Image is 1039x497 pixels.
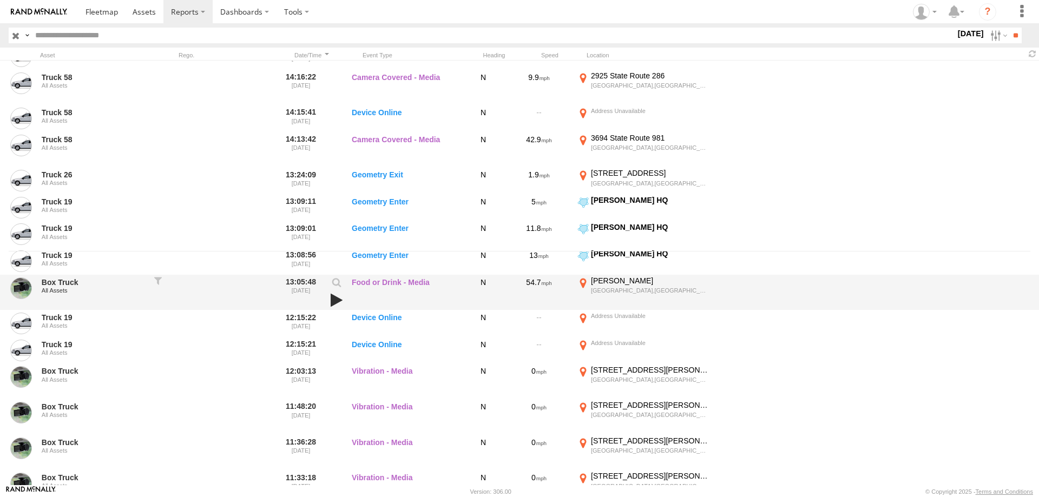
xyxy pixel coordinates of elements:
[352,249,460,274] label: Geometry Enter
[591,222,709,232] div: [PERSON_NAME] HQ
[979,3,996,21] i: ?
[42,135,147,144] a: Truck 58
[352,106,460,131] label: Device Online
[464,168,502,193] div: N
[464,400,502,434] div: N
[956,28,986,39] label: [DATE]
[42,234,147,240] div: All Assets
[591,376,709,383] div: [GEOGRAPHIC_DATA],[GEOGRAPHIC_DATA]
[42,340,147,349] a: Truck 19
[591,249,709,259] div: [PERSON_NAME] HQ
[42,366,147,376] a: Box Truck
[507,249,571,274] div: 13
[976,488,1033,495] a: Terms and Conditions
[591,276,709,286] div: [PERSON_NAME]
[280,71,321,104] label: 14:16:22 [DATE]
[280,338,321,363] label: 12:15:21 [DATE]
[464,71,502,104] div: N
[507,133,571,167] div: 42.9
[327,277,346,293] label: View Event Parameters
[42,82,147,89] div: All Assets
[464,436,502,469] div: N
[576,311,711,336] label: Click to View Event Location
[352,168,460,193] label: Geometry Exit
[42,144,147,151] div: All Assets
[464,133,502,167] div: N
[591,287,709,294] div: [GEOGRAPHIC_DATA],[GEOGRAPHIC_DATA]
[576,71,711,104] label: Click to View Event Location
[464,276,502,309] div: N
[42,313,147,322] a: Truck 19
[352,400,460,434] label: Vibration - Media
[576,249,711,274] label: Click to View Event Location
[23,28,31,43] label: Search Query
[591,411,709,419] div: [GEOGRAPHIC_DATA],[GEOGRAPHIC_DATA]
[42,447,147,454] div: All Assets
[470,488,511,495] div: Version: 306.00
[42,207,147,213] div: All Assets
[11,8,67,16] img: rand-logo.svg
[42,473,147,482] a: Box Truck
[42,287,147,294] div: All Assets
[280,222,321,247] label: 13:09:01 [DATE]
[591,133,709,143] div: 3694 State Route 981
[352,311,460,336] label: Device Online
[576,195,711,220] label: Click to View Event Location
[42,170,147,180] a: Truck 26
[42,322,147,329] div: All Assets
[42,108,147,117] a: Truck 58
[352,71,460,104] label: Camera Covered - Media
[464,106,502,131] div: N
[464,311,502,336] div: N
[42,277,147,287] a: Box Truck
[507,276,571,309] div: 54.7
[1026,49,1039,59] span: Refresh
[42,180,147,186] div: All Assets
[576,400,711,434] label: Click to View Event Location
[576,106,711,131] label: Click to View Event Location
[576,365,711,399] label: Click to View Event Location
[280,195,321,220] label: 13:09:11 [DATE]
[280,365,321,399] label: 12:03:13 [DATE]
[352,133,460,167] label: Camera Covered - Media
[591,82,709,89] div: [GEOGRAPHIC_DATA],[GEOGRAPHIC_DATA]
[280,436,321,469] label: 11:36:28 [DATE]
[464,195,502,220] div: N
[464,365,502,399] div: N
[576,276,711,309] label: Click to View Event Location
[280,249,321,274] label: 13:08:56 [DATE]
[42,438,147,447] a: Box Truck
[986,28,1009,43] label: Search Filter Options
[591,471,709,481] div: [STREET_ADDRESS][PERSON_NAME]
[464,338,502,363] div: N
[352,365,460,399] label: Vibration - Media
[42,223,147,233] a: Truck 19
[352,276,460,309] label: Food or Drink - Media
[464,249,502,274] div: N
[909,4,941,20] div: Caitlyn Akarman
[280,168,321,193] label: 13:24:09 [DATE]
[591,400,709,410] div: [STREET_ADDRESS][PERSON_NAME]
[591,71,709,81] div: 2925 State Route 286
[42,117,147,124] div: All Assets
[153,276,163,309] div: Filter to this asset's events
[591,180,709,187] div: [GEOGRAPHIC_DATA],[GEOGRAPHIC_DATA]
[42,260,147,267] div: All Assets
[280,400,321,434] label: 11:48:20 [DATE]
[507,436,571,469] div: 0
[42,349,147,356] div: All Assets
[42,72,147,82] a: Truck 58
[6,486,56,497] a: Visit our Website
[291,51,332,59] div: Click to Sort
[507,365,571,399] div: 0
[925,488,1033,495] div: © Copyright 2025 -
[42,376,147,383] div: All Assets
[42,197,147,207] a: Truck 19
[280,276,321,309] label: 13:05:48 [DATE]
[591,365,709,375] div: [STREET_ADDRESS][PERSON_NAME]
[352,436,460,469] label: Vibration - Media
[327,293,346,308] a: View Attached Media (Video)
[591,436,709,446] div: [STREET_ADDRESS][PERSON_NAME]
[576,133,711,167] label: Click to View Event Location
[464,222,502,247] div: N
